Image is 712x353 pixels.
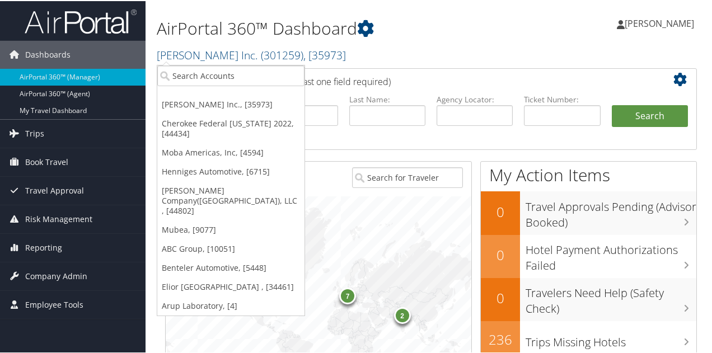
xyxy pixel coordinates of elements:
a: Moba Americas, Inc, [4594] [157,142,305,161]
div: 2 [394,305,411,322]
a: 0Travel Approvals Pending (Advisor Booked) [481,190,696,233]
h2: 0 [481,244,520,263]
label: Last Name: [349,93,425,104]
h2: Airtinerary Lookup [174,69,644,88]
span: Company Admin [25,261,87,289]
h3: Travelers Need Help (Safety Check) [526,279,696,316]
span: Risk Management [25,204,92,232]
a: Mubea, [9077] [157,219,305,238]
a: Arup Laboratory, [4] [157,295,305,314]
h2: 0 [481,288,520,307]
a: 0Hotel Payment Authorizations Failed [481,234,696,277]
a: [PERSON_NAME] Inc. [157,46,346,62]
img: airportal-logo.png [25,7,137,34]
a: 0Travelers Need Help (Safety Check) [481,277,696,320]
span: Reporting [25,233,62,261]
a: Benteler Automotive, [5448] [157,257,305,276]
a: [PERSON_NAME] [617,6,705,39]
span: Employee Tools [25,290,83,318]
span: Dashboards [25,40,71,68]
a: [PERSON_NAME] Company([GEOGRAPHIC_DATA]), LLC , [44802] [157,180,305,219]
h2: 236 [481,329,520,348]
h3: Trips Missing Hotels [526,328,696,349]
button: Search [612,104,688,126]
h1: AirPortal 360™ Dashboard [157,16,522,39]
span: (at least one field required) [284,74,391,87]
span: Trips [25,119,44,147]
h3: Travel Approvals Pending (Advisor Booked) [526,192,696,229]
div: 7 [339,286,356,303]
a: Cherokee Federal [US_STATE] 2022, [44434] [157,113,305,142]
a: ABC Group, [10051] [157,238,305,257]
span: Travel Approval [25,176,84,204]
h3: Hotel Payment Authorizations Failed [526,236,696,272]
h1: My Action Items [481,162,696,186]
a: Elior [GEOGRAPHIC_DATA] , [34461] [157,276,305,295]
span: Book Travel [25,147,68,175]
span: , [ 35973 ] [303,46,346,62]
a: Henniges Automotive, [6715] [157,161,305,180]
span: ( 301259 ) [261,46,303,62]
h2: 0 [481,201,520,220]
input: Search Accounts [157,64,305,85]
input: Search for Traveler [352,166,462,187]
label: Ticket Number: [524,93,600,104]
span: [PERSON_NAME] [625,16,694,29]
a: [PERSON_NAME] Inc., [35973] [157,94,305,113]
label: Agency Locator: [437,93,513,104]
